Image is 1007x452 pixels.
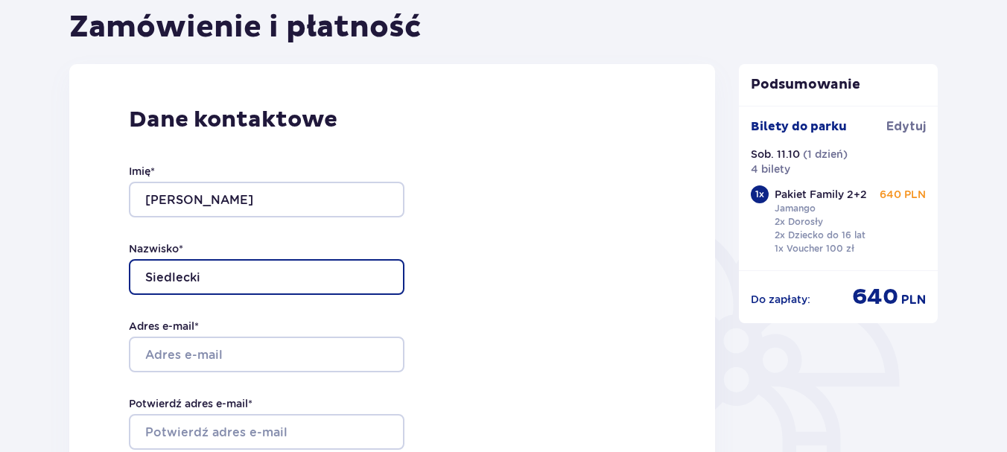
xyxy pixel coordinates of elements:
[886,118,926,135] span: Edytuj
[751,292,810,307] p: Do zapłaty :
[129,414,404,450] input: Potwierdź adres e-mail
[751,147,800,162] p: Sob. 11.10
[775,187,867,202] p: Pakiet Family 2+2
[129,396,252,411] label: Potwierdź adres e-mail *
[852,283,898,311] span: 640
[775,215,865,255] p: 2x Dorosły 2x Dziecko do 16 lat 1x Voucher 100 zł
[129,164,155,179] label: Imię *
[751,185,769,203] div: 1 x
[129,259,404,295] input: Nazwisko
[69,9,422,46] h1: Zamówienie i płatność
[751,162,790,176] p: 4 bilety
[739,76,938,94] p: Podsumowanie
[880,187,926,202] p: 640 PLN
[129,319,199,334] label: Adres e-mail *
[803,147,848,162] p: ( 1 dzień )
[129,337,404,372] input: Adres e-mail
[129,182,404,217] input: Imię
[129,106,655,134] p: Dane kontaktowe
[775,202,816,215] p: Jamango
[901,292,926,308] span: PLN
[751,118,847,135] p: Bilety do parku
[129,241,183,256] label: Nazwisko *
